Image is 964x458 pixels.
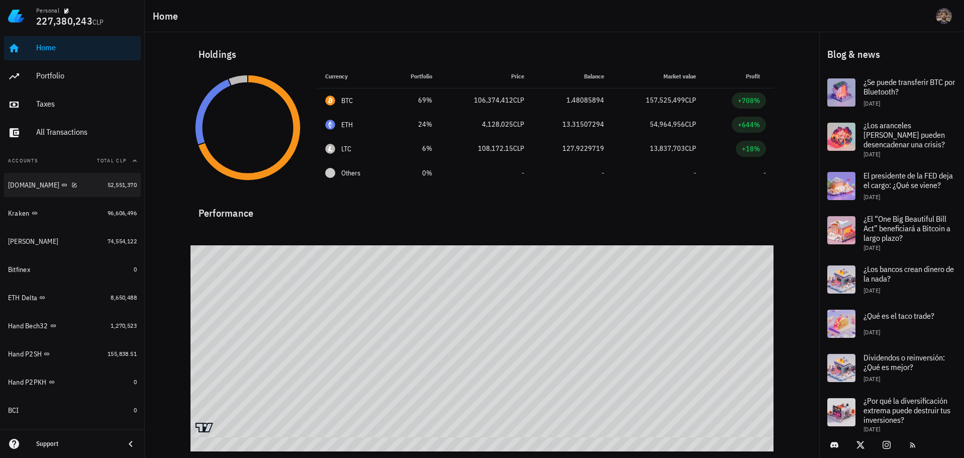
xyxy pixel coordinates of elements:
span: 1,270,523 [111,322,137,329]
a: [DOMAIN_NAME] 52,551,370 [4,173,141,197]
span: ¿Los bancos crean dinero de la nada? [863,264,954,284]
span: - [522,168,524,177]
span: 52,551,370 [108,181,137,189]
span: [DATE] [863,425,880,433]
span: CLP [513,96,524,105]
span: Others [341,168,360,178]
span: CLP [92,18,104,27]
img: LedgiFi [8,8,24,24]
a: All Transactions [4,121,141,145]
div: 0% [396,168,432,178]
a: El presidente de la FED deja el cargo: ¿Qué se viene? [DATE] [819,164,964,208]
div: ETH-icon [325,120,335,130]
div: BTC [341,96,353,106]
a: Hand P2PKH 0 [4,370,141,394]
div: Home [36,43,137,52]
div: 6% [396,143,432,154]
button: AccountsTotal CLP [4,149,141,173]
div: Holdings [190,38,774,70]
span: [DATE] [863,287,880,294]
span: [DATE] [863,193,880,201]
span: 0 [134,378,137,386]
span: ¿Se puede transferir BTC por Bluetooth? [863,77,955,97]
span: ¿Los aranceles [PERSON_NAME] pueden desencadenar una crisis? [863,120,945,149]
div: Personal [36,7,59,15]
div: [PERSON_NAME] [8,237,58,246]
span: - [602,168,604,177]
span: Total CLP [97,157,127,164]
a: Dividendos o reinversión: ¿Qué es mejor? [DATE] [819,346,964,390]
div: 24% [396,119,432,130]
a: ¿Por qué la diversificación extrema puede destruir tus inversiones? [DATE] [819,390,964,439]
span: 0 [134,265,137,273]
span: [DATE] [863,375,880,383]
div: BTC-icon [325,96,335,106]
th: Portfolio [388,64,440,88]
span: 157,525,499 [646,96,685,105]
span: Dividendos o reinversión: ¿Qué es mejor? [863,352,945,372]
span: [DATE] [863,244,880,251]
span: CLP [513,144,524,153]
span: 13,837,703 [650,144,685,153]
div: LTC-icon [325,144,335,154]
span: CLP [513,120,524,129]
div: 127.9229719 [540,143,604,154]
span: CLP [685,96,696,105]
span: 4,128,025 [482,120,513,129]
a: ¿El “One Big Beautiful Bill Act” beneficiará a Bitcoin a largo plazo? [DATE] [819,208,964,257]
div: 1.48085894 [540,95,604,106]
span: Profit [746,72,766,80]
div: ETH [341,120,353,130]
div: Hand Bech32 [8,322,48,330]
span: ¿El “One Big Beautiful Bill Act” beneficiará a Bitcoin a largo plazo? [863,214,950,243]
a: ¿Qué es el taco trade? [DATE] [819,302,964,346]
span: 155,838.51 [108,350,137,357]
div: Hand P2PKH [8,378,47,387]
a: BCI 0 [4,398,141,422]
a: Taxes [4,93,141,117]
div: [DOMAIN_NAME] [8,181,59,190]
span: 108,172.15 [478,144,513,153]
div: Kraken [8,209,30,218]
a: ¿Los bancos crean dinero de la nada? [DATE] [819,257,964,302]
span: CLP [685,120,696,129]
div: 69% [396,95,432,106]
span: CLP [685,144,696,153]
div: Hand P2SH [8,350,42,358]
span: ¿Por qué la diversificación extrema puede destruir tus inversiones? [863,396,950,425]
a: Hand Bech32 1,270,523 [4,314,141,338]
span: [DATE] [863,328,880,336]
div: +18% [742,144,760,154]
h1: Home [153,8,182,24]
span: 8,650,488 [111,294,137,301]
th: Currency [317,64,388,88]
span: El presidente de la FED deja el cargo: ¿Qué se viene? [863,170,953,190]
span: 0 [134,406,137,414]
a: Home [4,36,141,60]
span: [DATE] [863,100,880,107]
div: LTC [341,144,352,154]
div: Performance [190,197,774,221]
span: [DATE] [863,150,880,158]
th: Price [440,64,532,88]
div: All Transactions [36,127,137,137]
a: Kraken 96,606,496 [4,201,141,225]
a: ¿Los aranceles [PERSON_NAME] pueden desencadenar una crisis? [DATE] [819,115,964,164]
a: Hand P2SH 155,838.51 [4,342,141,366]
div: Support [36,440,117,448]
a: Portfolio [4,64,141,88]
span: - [694,168,696,177]
a: Charting by TradingView [196,423,213,432]
div: ETH Delta [8,294,37,302]
div: Blog & news [819,38,964,70]
div: avatar [936,8,952,24]
a: ETH Delta 8,650,488 [4,286,141,310]
a: [PERSON_NAME] 74,554,122 [4,229,141,253]
div: 13.31507294 [540,119,604,130]
div: BCI [8,406,19,415]
a: Bitfinex 0 [4,257,141,282]
span: 227,380,243 [36,14,92,28]
span: 54,964,956 [650,120,685,129]
span: - [763,168,766,177]
span: 74,554,122 [108,237,137,245]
